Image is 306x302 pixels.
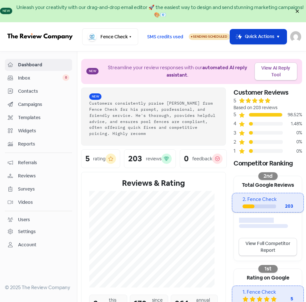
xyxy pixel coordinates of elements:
[243,288,293,296] div: 1. Fence Check
[5,196,72,208] a: Videos
[180,149,227,168] a: 0feedback
[5,170,72,182] a: Reviews
[184,155,189,163] div: 0
[258,172,278,180] div: 2nd
[5,125,72,137] a: Widgets
[100,64,255,79] div: Streamline your review responses with our .
[189,33,230,41] a: Sending Scheduled
[18,228,36,235] div: Settings
[18,75,62,81] span: Inbox
[18,127,69,134] span: Widgets
[234,97,236,105] div: 5
[5,85,72,97] a: Contacts
[276,203,293,210] div: 203
[5,239,72,251] a: Account
[5,157,72,169] a: Referrals
[89,100,218,137] div: Customers consistently praise [PERSON_NAME] from Fence Check for his prompt, professional, and fr...
[255,63,297,80] a: View AI Reply Tool
[283,120,302,127] div: 1.48%
[5,138,72,150] a: Reports
[147,33,183,40] span: SMS credits used
[146,156,161,162] div: reviews
[86,68,99,74] span: New
[5,112,72,124] a: Templates
[18,159,69,166] span: Referrals
[290,31,301,42] img: User
[142,33,189,39] a: SMS credits used
[234,111,239,118] div: 5
[230,29,287,44] button: Quick Actions
[283,111,302,118] div: 98.52%
[18,61,69,68] span: Dashboard
[234,129,239,137] div: 3
[234,176,302,193] div: Total Google Reviews
[234,104,302,111] div: Based on 203 reviews
[234,147,239,155] div: 1
[18,141,69,147] span: Reports
[5,183,72,195] a: Surveys
[258,265,278,273] div: 1st
[82,28,138,45] button: Fence Check
[239,238,297,256] a: View Full Competitor Report
[5,214,72,226] a: Users
[93,156,106,162] div: rating
[89,93,101,100] span: New
[234,138,239,146] div: 2
[234,158,302,168] div: Competitor Ranking
[18,101,69,108] span: Campaigns
[5,59,72,71] a: Dashboard
[193,34,227,39] span: Sending Scheduled
[5,226,72,238] a: Settings
[85,155,90,163] div: 5
[18,114,69,121] span: Templates
[234,120,239,127] div: 4
[283,138,302,145] div: 0%
[5,284,72,291] div: © 2025 The Review Company
[234,88,302,97] div: Customer Reviews
[234,269,302,286] div: Rating on Google
[62,74,69,81] span: 0
[14,4,306,18] div: Unleash your creativity with our drag-and-drop email editor 🚀 the easiest way to design and send ...
[243,196,293,203] div: 2. Fence Check
[192,156,212,162] div: feedback
[124,149,176,168] a: 203reviews
[18,199,69,206] span: Videos
[167,64,247,78] b: automated AI reply assistant
[18,216,30,223] div: Users
[18,241,36,248] div: Account
[89,177,218,189] div: Reviews & Rating
[18,173,69,179] span: Reviews
[81,149,120,168] a: 5rating
[5,99,72,110] a: Campaigns
[18,88,69,95] span: Contacts
[128,155,142,163] div: 203
[283,129,302,136] div: 0%
[5,72,72,84] a: Inbox 0
[283,148,302,155] div: 0%
[18,186,69,193] span: Surveys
